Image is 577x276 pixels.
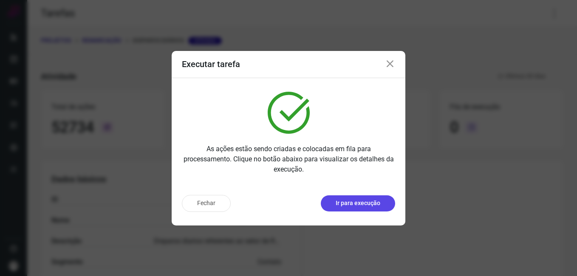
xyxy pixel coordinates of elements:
button: Ir para execução [321,195,395,211]
p: As ações estão sendo criadas e colocadas em fila para processamento. Clique no botão abaixo para ... [182,144,395,175]
button: Fechar [182,195,231,212]
h3: Executar tarefa [182,59,240,69]
img: verified.svg [268,92,310,134]
p: Ir para execução [336,199,380,208]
